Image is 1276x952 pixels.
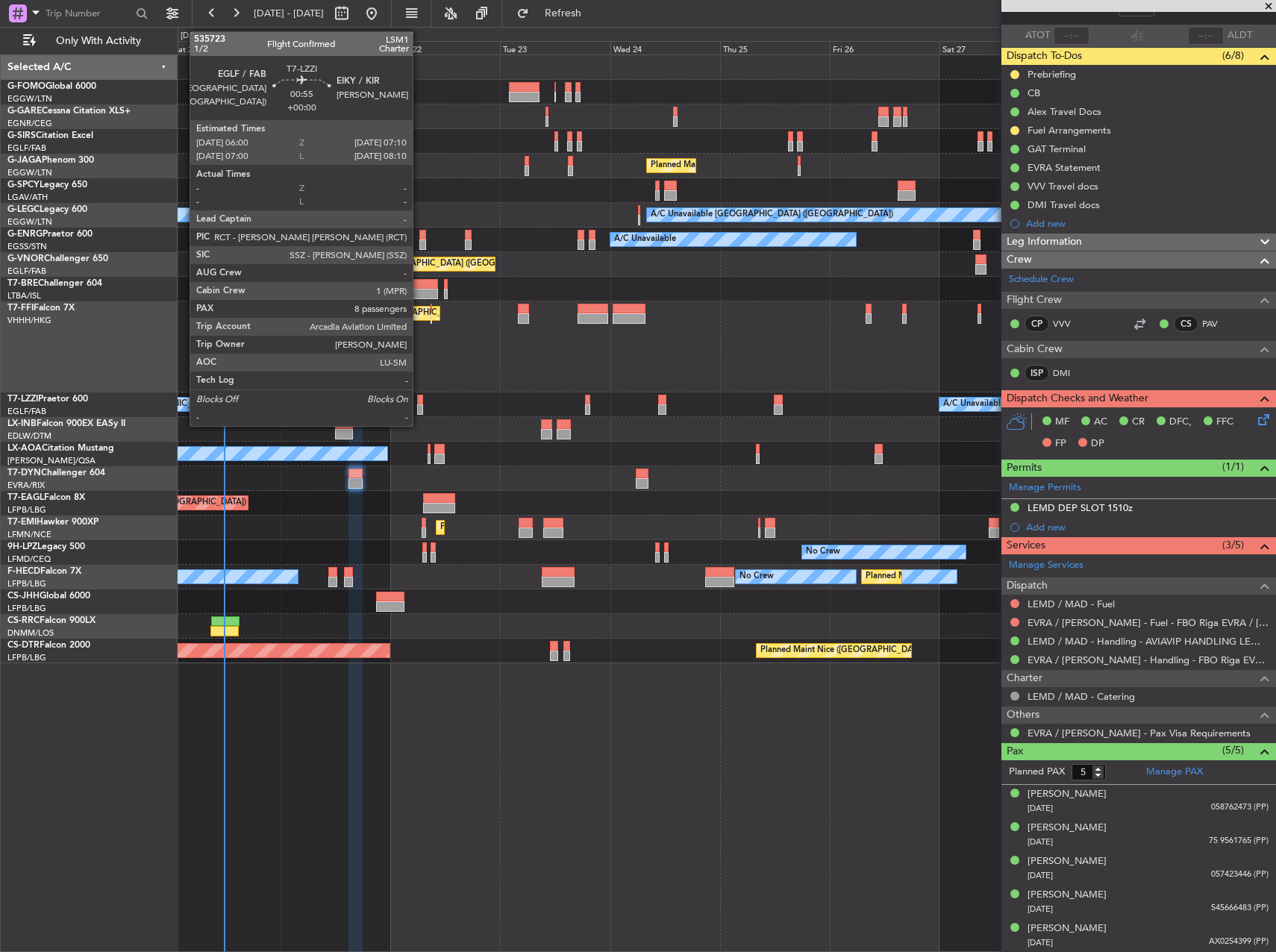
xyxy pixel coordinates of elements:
[7,230,43,239] span: G-ENRG
[1025,316,1049,332] div: CP
[1202,317,1236,331] a: PAV
[1028,836,1053,848] span: [DATE]
[7,143,46,154] a: EGLF/FAB
[510,1,599,25] button: Refresh
[1028,904,1053,915] span: [DATE]
[1007,537,1045,554] span: Services
[1007,707,1039,724] span: Others
[7,131,36,140] span: G-SIRS
[1028,501,1133,514] div: LEMD DEP SLOT 1510z
[1055,415,1069,430] span: MF
[7,82,46,91] span: G-FOMO
[1028,937,1053,948] span: [DATE]
[7,205,87,214] a: G-LEGCLegacy 600
[7,254,108,263] a: G-VNORChallenger 650
[1028,690,1135,703] a: LEMD / MAD - Catering
[321,253,556,275] div: Planned Maint [GEOGRAPHIC_DATA] ([GEOGRAPHIC_DATA])
[1053,366,1086,380] a: DMI
[1028,870,1053,881] span: [DATE]
[1028,87,1040,99] div: CB
[1053,317,1086,331] a: VVV
[830,41,939,54] div: Fri 26
[7,518,37,527] span: T7-EMI
[7,156,94,165] a: G-JAGAPhenom 300
[610,41,720,54] div: Wed 24
[7,230,93,239] a: G-ENRGPraetor 600
[7,542,37,551] span: 9H-LPZ
[1222,48,1244,63] span: (6/8)
[7,406,46,417] a: EGLF/FAB
[7,107,131,116] a: G-GARECessna Citation XLS+
[7,641,90,650] a: CS-DTRFalcon 2000
[651,154,886,177] div: Planned Maint [GEOGRAPHIC_DATA] ([GEOGRAPHIC_DATA])
[7,181,40,190] span: G-SPCY
[7,430,51,442] a: EDLW/DTM
[65,393,307,416] div: A/C Unavailable [GEOGRAPHIC_DATA] ([GEOGRAPHIC_DATA])
[866,566,1101,588] div: Planned Maint [GEOGRAPHIC_DATA] ([GEOGRAPHIC_DATA])
[7,156,42,165] span: G-JAGA
[181,30,206,43] div: [DATE]
[1216,415,1233,430] span: FFC
[1028,921,1107,936] div: [PERSON_NAME]
[7,493,85,502] a: T7-EAGLFalcon 8X
[1028,787,1107,802] div: [PERSON_NAME]
[7,107,42,116] span: G-GARE
[7,395,38,404] span: T7-LZZI
[7,592,40,601] span: CS-JHH
[532,8,595,19] span: Refresh
[7,315,51,326] a: VHHH/HKG
[1009,765,1065,780] label: Planned PAX
[7,241,47,252] a: EGSS/STN
[7,444,114,453] a: LX-AOACitation Mustang
[7,266,46,277] a: EGLF/FAB
[7,216,52,228] a: EGGW/LTN
[7,480,45,491] a: EVRA/RIX
[1028,124,1111,137] div: Fuel Arrangements
[7,627,54,639] a: DNMM/LOS
[1222,537,1244,553] span: (3/5)
[7,578,46,589] a: LFPB/LBG
[1025,28,1050,43] span: ATOT
[1009,480,1081,495] a: Manage Permits
[1055,436,1066,451] span: FP
[7,554,51,565] a: LFMD/CEQ
[1028,68,1076,81] div: Prebriefing
[39,36,157,46] span: Only With Activity
[7,444,42,453] span: LX-AOA
[7,82,96,91] a: G-FOMOGlobal 6000
[1007,48,1082,65] span: Dispatch To-Dos
[7,504,46,516] a: LFPB/LBG
[440,516,583,539] div: Planned Maint [GEOGRAPHIC_DATA]
[254,7,324,20] span: [DATE] - [DATE]
[1026,217,1269,230] div: Add new
[1211,868,1269,881] span: 057423446 (PP)
[939,41,1049,54] div: Sat 27
[7,254,44,263] span: G-VNOR
[739,566,774,588] div: No Crew
[281,41,390,54] div: Sun 21
[1007,251,1032,269] span: Crew
[1028,888,1107,903] div: [PERSON_NAME]
[171,41,281,54] div: Sat 20
[1007,341,1063,358] span: Cabin Crew
[7,419,37,428] span: LX-INB
[7,304,34,313] span: T7-FFI
[1211,801,1269,814] span: 058762473 (PP)
[651,204,893,226] div: A/C Unavailable [GEOGRAPHIC_DATA] ([GEOGRAPHIC_DATA])
[1028,180,1098,192] div: VVV Travel docs
[1094,415,1107,430] span: AC
[1009,558,1083,573] a: Manage Services
[7,455,96,466] a: [PERSON_NAME]/QSA
[1007,292,1062,309] span: Flight Crew
[16,29,162,53] button: Only With Activity
[1091,436,1104,451] span: DP
[1009,272,1074,287] a: Schedule Crew
[1169,415,1192,430] span: DFC,
[7,279,102,288] a: T7-BREChallenger 604
[7,567,81,576] a: F-HECDFalcon 7X
[1007,390,1148,407] span: Dispatch Checks and Weather
[7,616,40,625] span: CS-RRC
[1054,27,1089,45] input: --:--
[943,393,1186,416] div: A/C Unavailable [GEOGRAPHIC_DATA] ([GEOGRAPHIC_DATA])
[7,205,40,214] span: G-LEGC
